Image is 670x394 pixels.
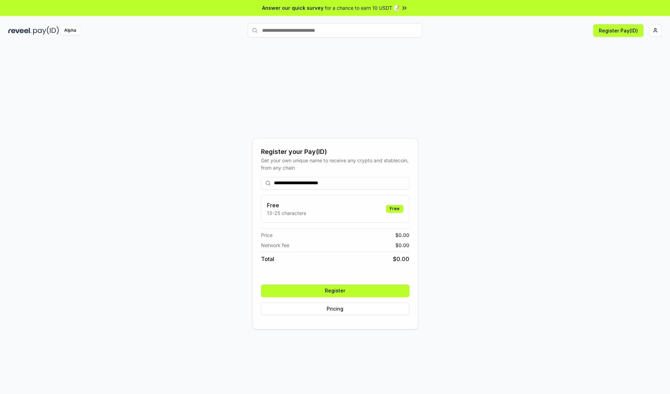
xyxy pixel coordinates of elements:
[262,4,323,12] span: Answer our quick survey
[261,303,409,315] button: Pricing
[261,255,274,263] span: Total
[267,209,306,217] p: 13-25 characters
[33,26,59,35] img: pay_id
[8,26,32,35] img: reveel_dark
[60,26,80,35] div: Alpha
[386,205,403,213] div: Free
[261,284,409,297] button: Register
[325,4,400,12] span: for a chance to earn 10 USDT 📝
[393,255,409,263] span: $ 0.00
[261,147,409,157] div: Register your Pay(ID)
[395,231,409,239] span: $ 0.00
[261,157,409,171] div: Get your own unique name to receive any crypto and stablecoin, from any chain
[593,24,643,37] button: Register Pay(ID)
[267,201,306,209] h3: Free
[261,231,273,239] span: Price
[395,241,409,249] span: $ 0.00
[261,241,289,249] span: Network fee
